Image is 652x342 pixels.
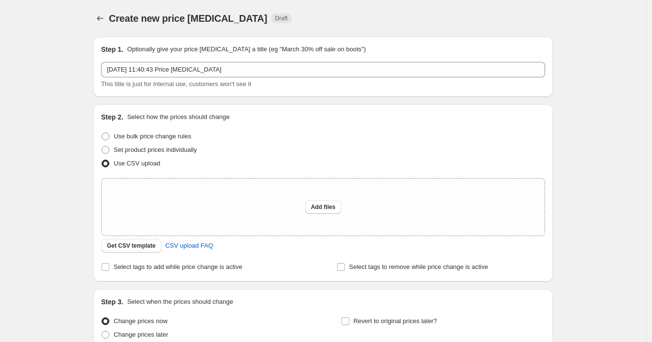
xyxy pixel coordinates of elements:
[101,62,545,77] input: 30% off holiday sale
[114,263,242,270] span: Select tags to add while price change is active
[165,241,213,251] span: CSV upload FAQ
[114,317,167,325] span: Change prices now
[305,200,341,214] button: Add files
[127,112,230,122] p: Select how the prices should change
[101,112,123,122] h2: Step 2.
[107,242,156,250] span: Get CSV template
[311,203,336,211] span: Add files
[127,297,233,307] p: Select when the prices should change
[101,297,123,307] h2: Step 3.
[275,15,288,22] span: Draft
[160,238,219,253] a: CSV upload FAQ
[101,239,162,253] button: Get CSV template
[114,331,168,338] span: Change prices later
[349,263,489,270] span: Select tags to remove while price change is active
[127,45,366,54] p: Optionally give your price [MEDICAL_DATA] a title (eg "March 30% off sale on boots")
[101,45,123,54] h2: Step 1.
[354,317,437,325] span: Revert to original prices later?
[114,133,191,140] span: Use bulk price change rules
[101,80,251,88] span: This title is just for internal use, customers won't see it
[114,160,160,167] span: Use CSV upload
[114,146,197,153] span: Set product prices individually
[109,13,267,24] span: Create new price [MEDICAL_DATA]
[93,12,107,25] button: Price change jobs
